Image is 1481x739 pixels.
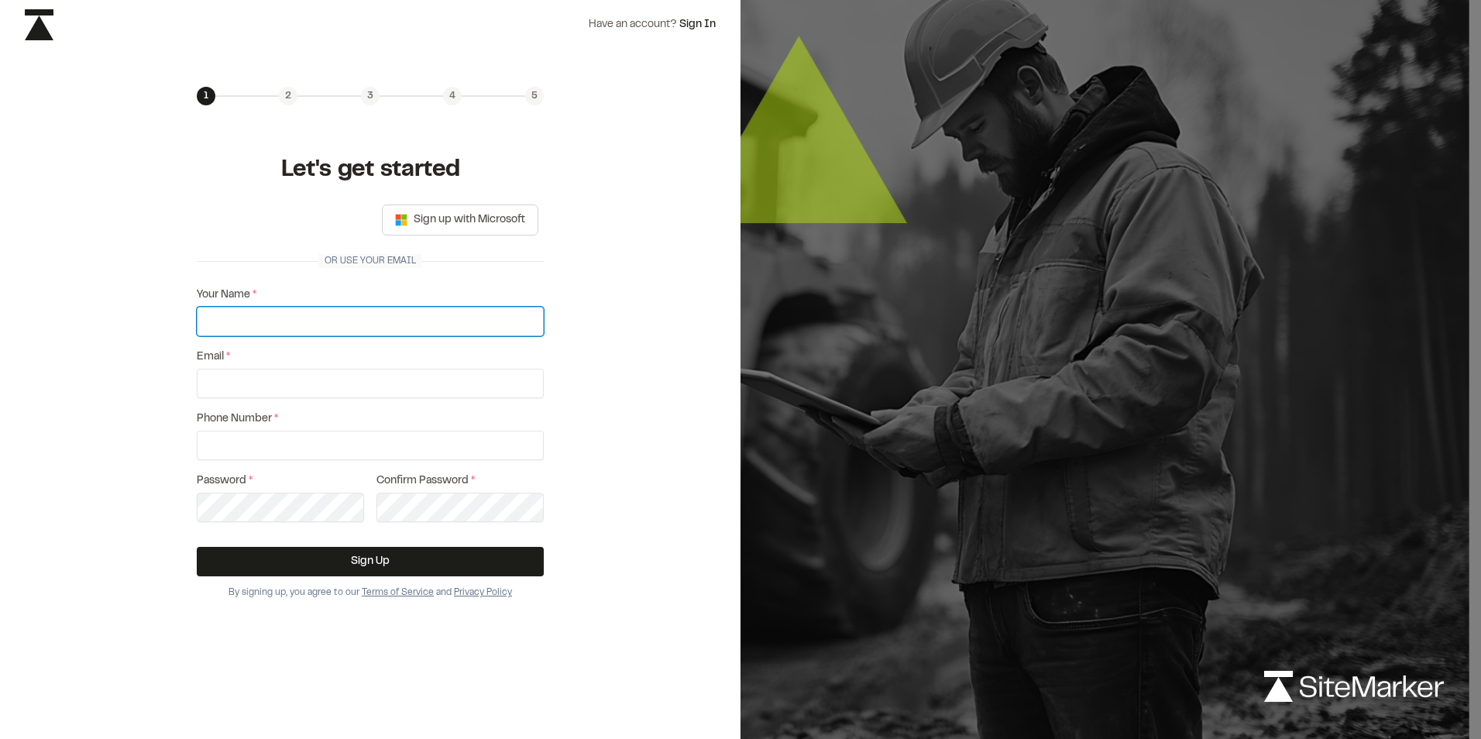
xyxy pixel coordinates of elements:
label: Confirm Password [376,473,544,490]
div: By signing up, you agree to our and [197,586,544,600]
div: 4 [443,87,462,105]
img: logo-white-rebrand.svg [1264,671,1444,702]
button: Terms of Service [362,586,434,600]
iframe: Sign in with Google Button [200,203,362,237]
button: Privacy Policy [454,586,512,600]
span: Or use your email [318,254,422,268]
h1: Let's get started [197,155,544,186]
a: Sign In [679,20,716,29]
div: 1 [197,87,215,105]
div: 2 [279,87,297,105]
button: Sign up with Microsoft [382,205,538,235]
label: Phone Number [197,411,544,428]
div: Have an account? [589,16,716,33]
label: Your Name [197,287,544,304]
div: 3 [361,87,380,105]
button: Sign Up [197,547,544,576]
img: icon-black-rebrand.svg [25,9,53,40]
label: Password [197,473,364,490]
div: 5 [525,87,544,105]
label: Email [197,349,544,366]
